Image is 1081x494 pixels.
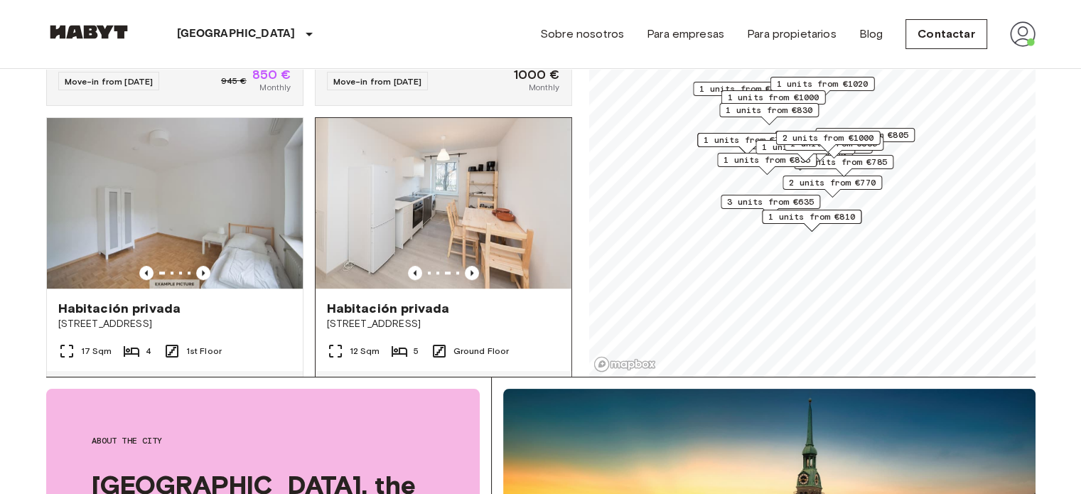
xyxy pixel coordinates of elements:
[647,26,724,43] a: Para empresas
[46,25,131,39] img: Habyt
[721,90,825,112] div: Map marker
[770,77,874,99] div: Map marker
[146,345,151,358] span: 4
[693,82,792,104] div: Map marker
[327,300,450,317] span: Habitación privada
[252,68,291,81] span: 850 €
[775,131,879,153] div: Map marker
[727,91,819,104] span: 1 units from €1000
[414,345,419,358] span: 5
[782,176,882,198] div: Map marker
[92,434,434,447] span: About the city
[775,131,880,153] div: Map marker
[762,141,849,154] span: 1 units from €875
[221,75,247,87] span: 945 €
[784,136,883,159] div: Map marker
[800,156,887,168] span: 4 units from €785
[747,26,837,43] a: Para propietarios
[65,76,154,87] span: Move-in from [DATE]
[699,82,786,95] span: 1 units from €865
[186,345,222,358] span: 1st Floor
[58,317,291,331] span: [STREET_ADDRESS]
[46,117,303,420] a: Marketing picture of unit DE-02-023-01MPrevious imagePrevious imageHabitación privada[STREET_ADDR...
[762,210,861,232] div: Map marker
[717,153,817,175] div: Map marker
[196,266,210,280] button: Previous image
[697,133,797,155] div: Map marker
[58,300,181,317] span: Habitación privada
[794,155,893,177] div: Map marker
[755,140,855,162] div: Map marker
[528,81,559,94] span: Monthly
[776,77,868,90] span: 1 units from €1020
[408,266,422,280] button: Previous image
[465,266,479,280] button: Previous image
[726,104,812,117] span: 1 units from €830
[905,19,986,49] a: Contactar
[782,131,873,144] span: 2 units from €1000
[593,356,656,372] a: Mapbox logo
[316,118,571,289] img: Marketing picture of unit DE-02-073-02M
[259,81,291,94] span: Monthly
[822,129,908,141] span: 1 units from €805
[704,134,790,146] span: 1 units from €730
[1010,21,1036,47] img: avatar
[719,103,819,125] div: Map marker
[721,195,820,217] div: Map marker
[789,176,876,189] span: 2 units from €770
[327,317,560,331] span: [STREET_ADDRESS]
[724,154,810,166] span: 1 units from €835
[350,345,380,358] span: 12 Sqm
[139,266,154,280] button: Previous image
[333,76,422,87] span: Move-in from [DATE]
[81,345,112,358] span: 17 Sqm
[453,345,510,358] span: Ground Floor
[540,26,624,43] a: Sobre nosotros
[47,118,303,289] img: Marketing picture of unit DE-02-023-01M
[315,117,572,420] a: Previous imagePrevious imageHabitación privada[STREET_ADDRESS]12 Sqm5Ground FloorMove-in from [DA...
[768,210,855,223] span: 1 units from €810
[177,26,296,43] p: [GEOGRAPHIC_DATA]
[514,68,560,81] span: 1000 €
[727,195,814,208] span: 3 units from €635
[859,26,883,43] a: Blog
[815,128,915,150] div: Map marker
